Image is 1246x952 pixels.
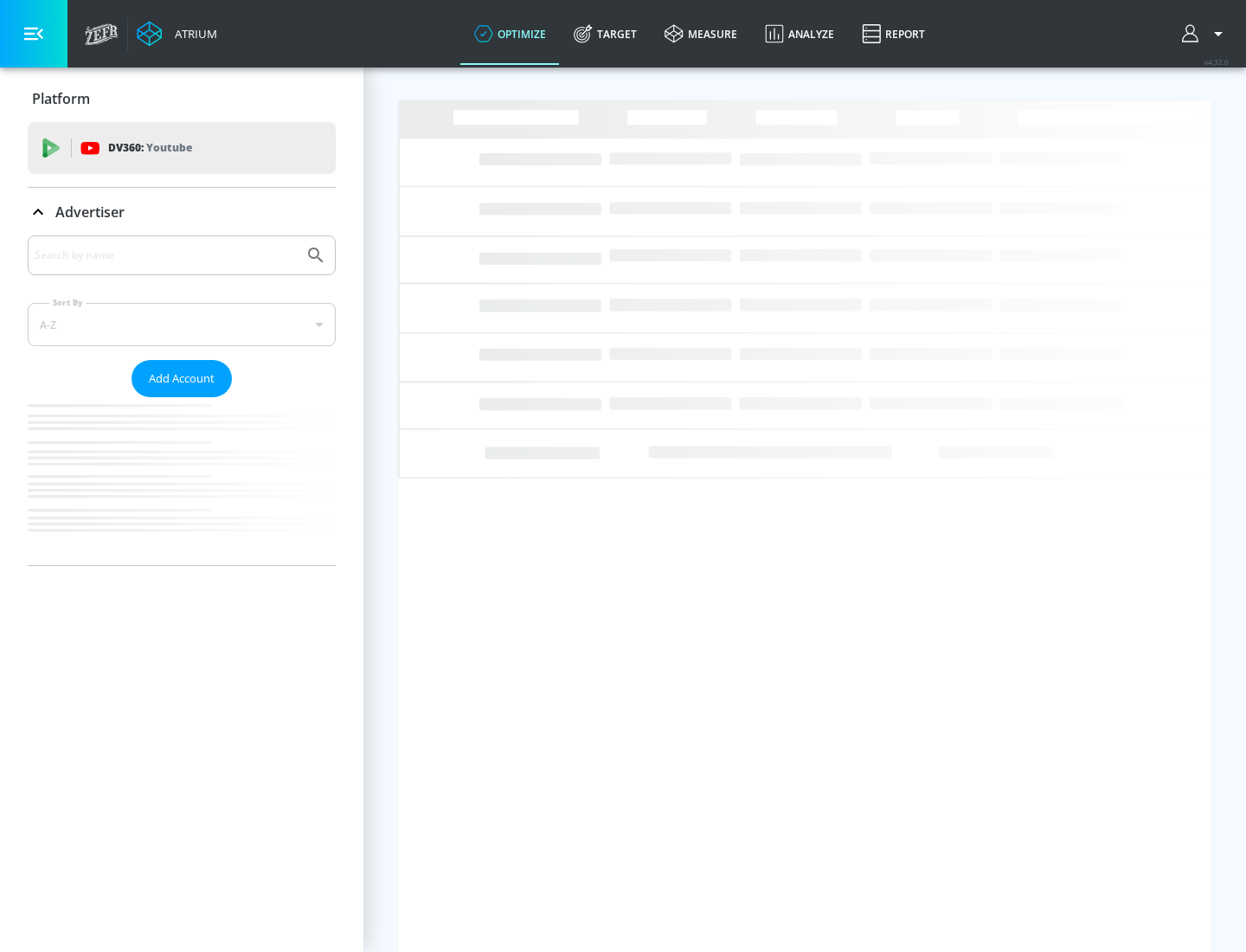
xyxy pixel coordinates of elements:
a: Report [848,3,939,65]
div: Advertiser [28,188,336,236]
span: v 4.32.0 [1204,57,1229,67]
p: Advertiser [55,203,125,222]
span: Add Account [149,369,215,389]
label: Sort By [49,297,87,308]
a: measure [651,3,751,65]
div: Platform [28,74,336,123]
div: Atrium [168,26,217,42]
a: optimize [460,3,560,65]
a: Atrium [137,21,217,47]
input: Search by name [35,244,297,267]
button: Add Account [132,360,232,397]
p: Platform [32,89,90,108]
p: Youtube [146,138,192,157]
div: DV360: Youtube [28,122,336,174]
a: Analyze [751,3,848,65]
div: Advertiser [28,235,336,565]
nav: list of Advertiser [28,397,336,565]
div: A-Z [28,303,336,346]
p: DV360: [108,138,192,158]
a: Target [560,3,651,65]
